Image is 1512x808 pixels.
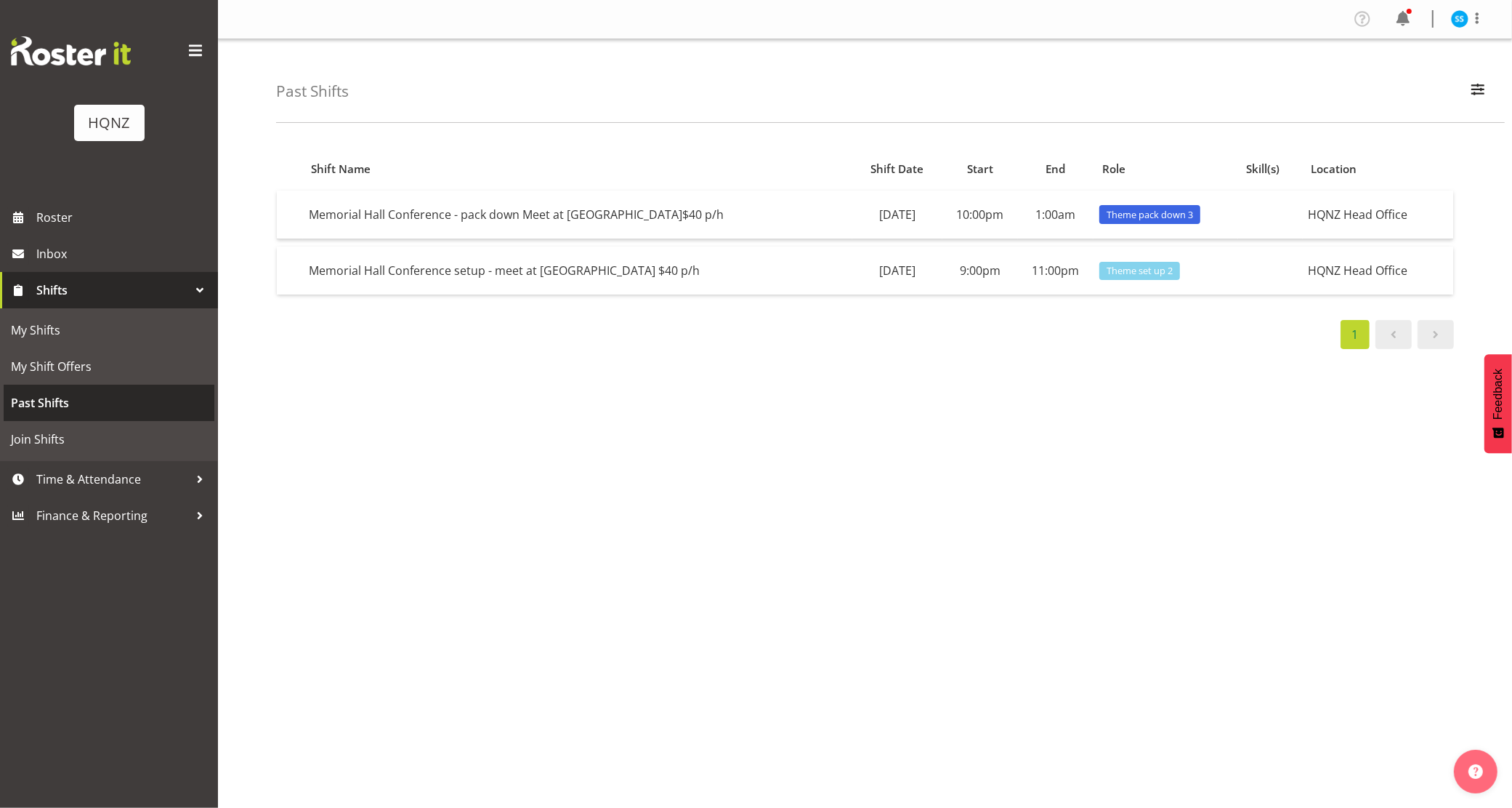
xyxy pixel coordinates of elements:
div: HQNZ [89,112,130,134]
span: Start [967,161,993,177]
button: Filter Employees [1463,76,1493,108]
span: Skill(s) [1246,161,1279,177]
span: Roster [36,207,211,228]
span: Location [1311,161,1357,177]
a: My Shifts [4,312,214,348]
td: 9:00pm [942,247,1018,295]
span: Join Shifts [11,428,207,450]
span: Theme pack down 3 [1107,208,1193,222]
td: 10:00pm [942,191,1018,239]
td: 1:00am [1018,191,1093,239]
td: [DATE] [852,191,942,239]
a: Past Shifts [4,385,214,421]
span: Shift Date [870,161,923,177]
span: Shift Name [311,161,371,177]
td: [DATE] [852,247,942,295]
td: Memorial Hall Conference - pack down Meet at [GEOGRAPHIC_DATA]$40 p/h [303,191,852,239]
h4: Past Shifts [276,83,349,100]
td: HQNZ Head Office [1303,191,1453,239]
span: Theme set up 2 [1107,264,1173,278]
span: End [1046,161,1066,177]
span: My Shift Offers [11,356,207,377]
span: Role [1102,161,1125,177]
img: Rosterit website logo [11,36,131,65]
span: My Shifts [11,319,207,341]
span: Finance & Reporting [36,505,189,527]
td: HQNZ Head Office [1303,247,1453,295]
span: Feedback [1492,369,1505,420]
a: Join Shifts [4,421,214,457]
button: Feedback - Show survey [1484,354,1512,453]
span: Inbox [36,243,211,265]
a: My Shift Offers [4,348,214,385]
img: sandra-sabrina-yazmin10066.jpg [1451,10,1468,28]
span: Time & Attendance [36,468,189,490]
span: Past Shifts [11,392,207,414]
span: Shifts [36,279,189,301]
td: Memorial Hall Conference setup - meet at [GEOGRAPHIC_DATA] $40 p/h [303,247,852,295]
td: 11:00pm [1018,247,1093,295]
img: help-xxl-2.png [1468,764,1483,779]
